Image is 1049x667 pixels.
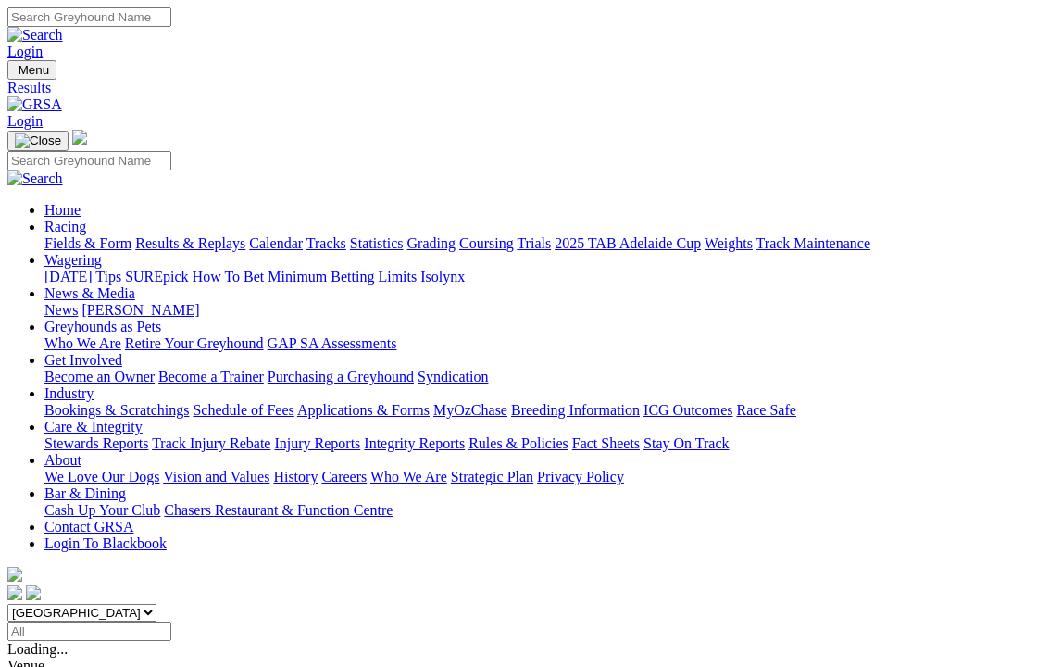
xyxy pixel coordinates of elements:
a: Login [7,44,43,59]
a: Results & Replays [135,235,245,251]
a: Careers [321,469,367,485]
a: Integrity Reports [364,435,465,451]
a: Schedule of Fees [193,402,293,418]
a: Injury Reports [274,435,360,451]
a: Racing [44,219,86,234]
a: Home [44,202,81,218]
a: [DATE] Tips [44,269,121,284]
a: Rules & Policies [468,435,568,451]
a: Bookings & Scratchings [44,402,189,418]
img: Search [7,170,63,187]
div: Racing [44,235,1042,252]
span: Loading... [7,641,68,657]
div: News & Media [44,302,1042,319]
a: Privacy Policy [537,469,624,485]
img: GRSA [7,96,62,113]
a: Vision and Values [163,469,269,485]
a: Industry [44,385,94,401]
button: Toggle navigation [7,60,56,80]
a: Greyhounds as Pets [44,319,161,334]
input: Search [7,7,171,27]
a: Who We Are [44,335,121,351]
a: News [44,302,78,318]
img: Search [7,27,63,44]
a: Contact GRSA [44,519,133,535]
a: MyOzChase [433,402,507,418]
a: Syndication [418,369,488,384]
div: About [44,469,1042,485]
a: Bar & Dining [44,485,126,501]
input: Select date [7,622,171,641]
a: Get Involved [44,352,122,368]
a: Grading [407,235,456,251]
img: facebook.svg [7,585,22,600]
a: Stewards Reports [44,435,148,451]
a: Cash Up Your Club [44,502,160,518]
div: Greyhounds as Pets [44,335,1042,352]
a: Track Maintenance [756,235,870,251]
div: Bar & Dining [44,502,1042,519]
a: Race Safe [736,402,795,418]
a: 2025 TAB Adelaide Cup [555,235,701,251]
a: Calendar [249,235,303,251]
a: Purchasing a Greyhound [268,369,414,384]
a: Stay On Track [643,435,729,451]
a: Track Injury Rebate [152,435,270,451]
a: Weights [705,235,753,251]
a: Care & Integrity [44,419,143,434]
a: Trials [517,235,551,251]
a: News & Media [44,285,135,301]
a: Chasers Restaurant & Function Centre [164,502,393,518]
span: Menu [19,63,49,77]
a: ICG Outcomes [643,402,732,418]
a: Fields & Form [44,235,131,251]
a: SUREpick [125,269,188,284]
a: Strategic Plan [451,469,533,485]
a: Retire Your Greyhound [125,335,264,351]
a: How To Bet [193,269,265,284]
input: Search [7,151,171,170]
div: Industry [44,402,1042,419]
a: Tracks [306,235,346,251]
button: Toggle navigation [7,131,69,151]
a: Applications & Forms [297,402,430,418]
a: [PERSON_NAME] [81,302,199,318]
a: Login [7,113,43,129]
a: About [44,452,81,468]
a: We Love Our Dogs [44,469,159,485]
a: Breeding Information [511,402,640,418]
a: Who We Are [370,469,447,485]
a: History [273,469,318,485]
div: Get Involved [44,369,1042,385]
img: logo-grsa-white.png [7,567,22,582]
a: Login To Blackbook [44,535,167,551]
a: Become an Owner [44,369,155,384]
a: Results [7,80,1042,96]
a: Wagering [44,252,102,268]
div: Wagering [44,269,1042,285]
a: Isolynx [420,269,465,284]
a: Fact Sheets [572,435,640,451]
a: GAP SA Assessments [268,335,397,351]
img: Close [15,133,61,148]
div: Care & Integrity [44,435,1042,452]
a: Coursing [459,235,514,251]
img: twitter.svg [26,585,41,600]
a: Minimum Betting Limits [268,269,417,284]
a: Statistics [350,235,404,251]
a: Become a Trainer [158,369,264,384]
img: logo-grsa-white.png [72,130,87,145]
